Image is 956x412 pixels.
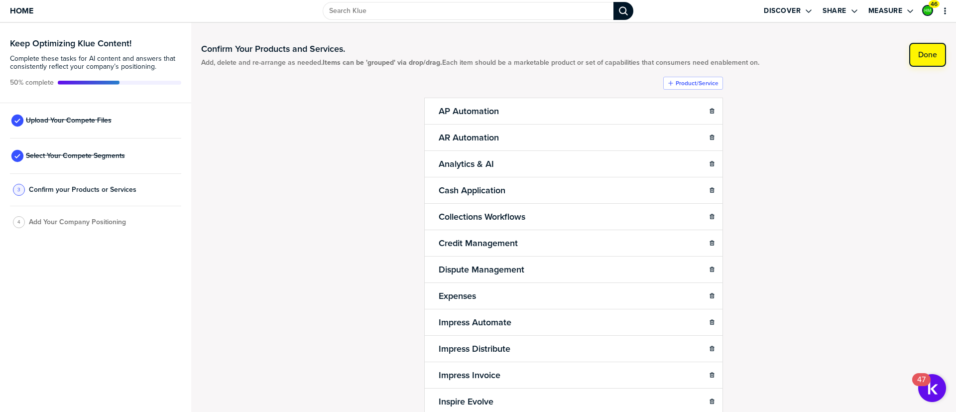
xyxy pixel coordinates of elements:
[26,117,112,125] span: Upload Your Compete Files
[424,256,723,283] li: Dispute Management
[437,289,478,303] h2: Expenses
[201,43,759,55] h1: Confirm Your Products and Services.
[424,309,723,336] li: Impress Automate
[424,150,723,177] li: Analytics & AI
[437,131,501,144] h2: AR Automation
[909,43,946,67] button: Done
[613,2,633,20] div: Search Klue
[922,5,933,16] div: Haadia Mir
[917,380,926,393] div: 47
[918,374,946,402] button: Open Resource Center, 47 new notifications
[424,98,723,125] li: AP Automation
[931,0,938,8] span: 46
[437,368,502,382] h2: Impress Invoice
[437,157,496,171] h2: Analytics & AI
[26,152,125,160] span: Select Your Compete Segments
[424,282,723,309] li: Expenses
[10,79,54,87] span: Active
[663,77,723,90] button: Product/Service
[424,124,723,151] li: AR Automation
[29,186,136,194] span: Confirm your Products or Services
[424,203,723,230] li: Collections Workflows
[437,395,495,409] h2: Inspire Evolve
[323,57,442,68] strong: Items can be 'grouped' via drop/drag.
[424,335,723,362] li: Impress Distribute
[923,6,932,15] img: 793f136a0a312f0f9edf512c0c141413-sml.png
[323,2,613,20] input: Search Klue
[437,210,527,224] h2: Collections Workflows
[437,183,507,197] h2: Cash Application
[437,104,501,118] h2: AP Automation
[437,236,520,250] h2: Credit Management
[10,55,181,71] span: Complete these tasks for AI content and answers that consistently reflect your company’s position...
[921,4,934,17] a: Edit Profile
[10,39,181,48] h3: Keep Optimizing Klue Content!
[424,362,723,389] li: Impress Invoice
[437,342,512,356] h2: Impress Distribute
[10,6,33,15] span: Home
[918,50,937,60] label: Done
[201,59,759,67] span: Add, delete and re-arrange as needed. Each item should be a marketable product or set of capabili...
[437,315,513,329] h2: Impress Automate
[764,6,801,15] label: Discover
[17,218,20,226] span: 4
[437,263,526,276] h2: Dispute Management
[424,177,723,204] li: Cash Application
[868,6,903,15] label: Measure
[17,186,20,193] span: 3
[29,218,126,226] span: Add Your Company Positioning
[424,230,723,257] li: Credit Management
[676,79,718,87] label: Product/Service
[823,6,846,15] label: Share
